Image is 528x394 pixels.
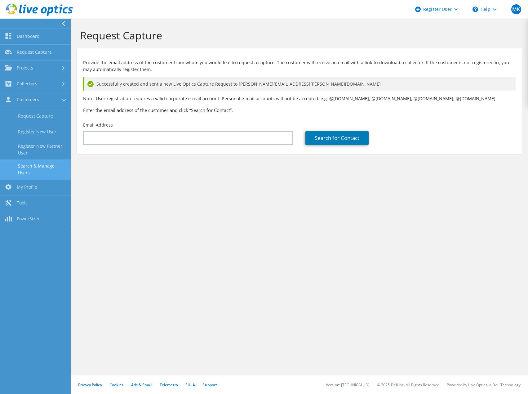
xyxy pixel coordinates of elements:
a: Search for Contact [305,131,369,145]
a: Ads & Email [131,382,152,387]
a: Support [202,382,217,387]
p: Provide the email address of the customer from whom you would like to request a capture. The cust... [83,59,516,73]
a: Telemetry [160,382,178,387]
li: Powered by Live Optics, a Dell Technology [447,382,521,387]
a: Privacy Policy [78,382,102,387]
span: MK [511,4,521,14]
h1: Request Capture [80,29,516,42]
a: EULA [185,382,195,387]
li: Version: [TECHNICAL_ID] [326,382,370,387]
span: Successfully created and sent a new Live Optics Capture Request to [PERSON_NAME][EMAIL_ADDRESS][P... [96,81,381,87]
a: Cookies [109,382,124,387]
label: Email Address [83,122,113,128]
p: Note: User registration requires a valid corporate e-mail account. Personal e-mail accounts will ... [83,95,516,102]
li: © 2025 Dell Inc. All Rights Reserved [377,382,439,387]
h3: Enter the email address of the customer and click “Search for Contact”. [83,107,516,114]
svg: \n [473,7,478,12]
